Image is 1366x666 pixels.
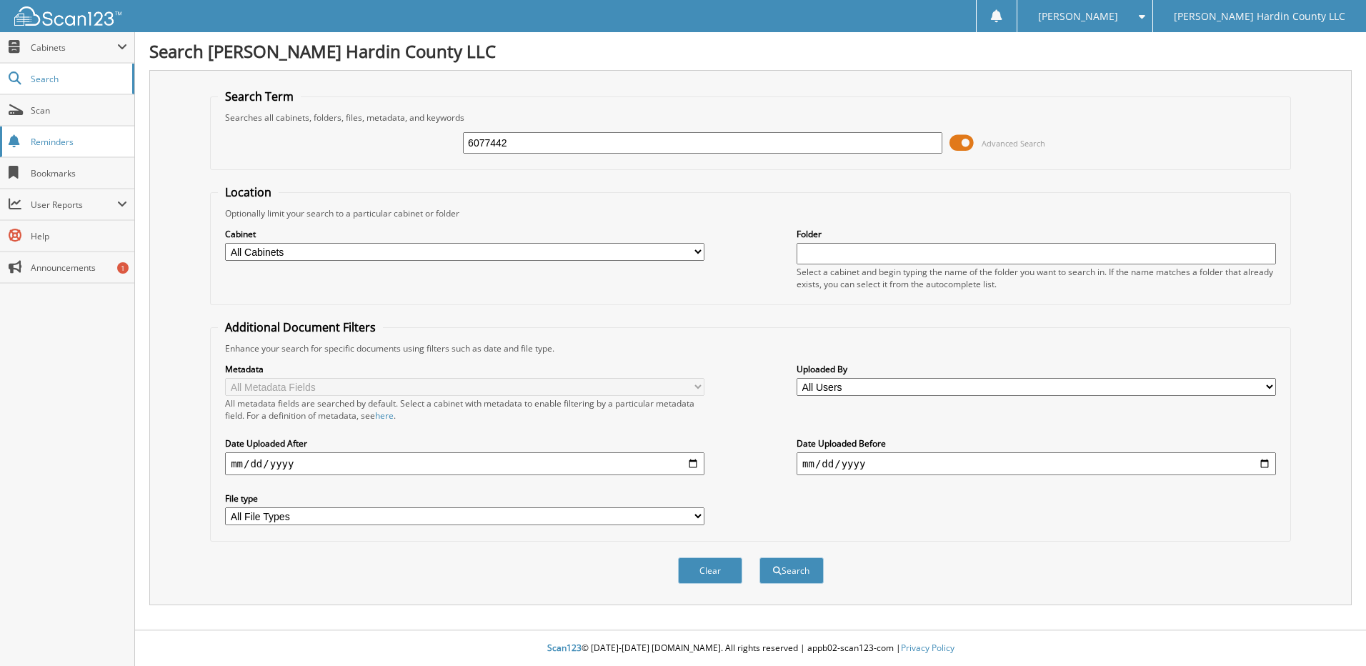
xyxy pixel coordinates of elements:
[225,228,704,240] label: Cabinet
[14,6,121,26] img: scan123-logo-white.svg
[31,41,117,54] span: Cabinets
[225,437,704,449] label: Date Uploaded After
[225,363,704,375] label: Metadata
[31,104,127,116] span: Scan
[31,73,125,85] span: Search
[901,642,954,654] a: Privacy Policy
[1038,12,1118,21] span: [PERSON_NAME]
[797,228,1276,240] label: Folder
[31,199,117,211] span: User Reports
[31,230,127,242] span: Help
[225,492,704,505] label: File type
[982,138,1045,149] span: Advanced Search
[1174,12,1345,21] span: [PERSON_NAME] Hardin County LLC
[218,89,301,104] legend: Search Term
[218,184,279,200] legend: Location
[149,39,1352,63] h1: Search [PERSON_NAME] Hardin County LLC
[797,363,1276,375] label: Uploaded By
[375,409,394,422] a: here
[225,452,704,475] input: start
[135,631,1366,666] div: © [DATE]-[DATE] [DOMAIN_NAME]. All rights reserved | appb02-scan123-com |
[218,111,1283,124] div: Searches all cabinets, folders, files, metadata, and keywords
[31,136,127,148] span: Reminders
[31,262,127,274] span: Announcements
[797,452,1276,475] input: end
[117,262,129,274] div: 1
[759,557,824,584] button: Search
[31,167,127,179] span: Bookmarks
[547,642,582,654] span: Scan123
[678,557,742,584] button: Clear
[218,207,1283,219] div: Optionally limit your search to a particular cabinet or folder
[797,437,1276,449] label: Date Uploaded Before
[797,266,1276,290] div: Select a cabinet and begin typing the name of the folder you want to search in. If the name match...
[218,319,383,335] legend: Additional Document Filters
[225,397,704,422] div: All metadata fields are searched by default. Select a cabinet with metadata to enable filtering b...
[218,342,1283,354] div: Enhance your search for specific documents using filters such as date and file type.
